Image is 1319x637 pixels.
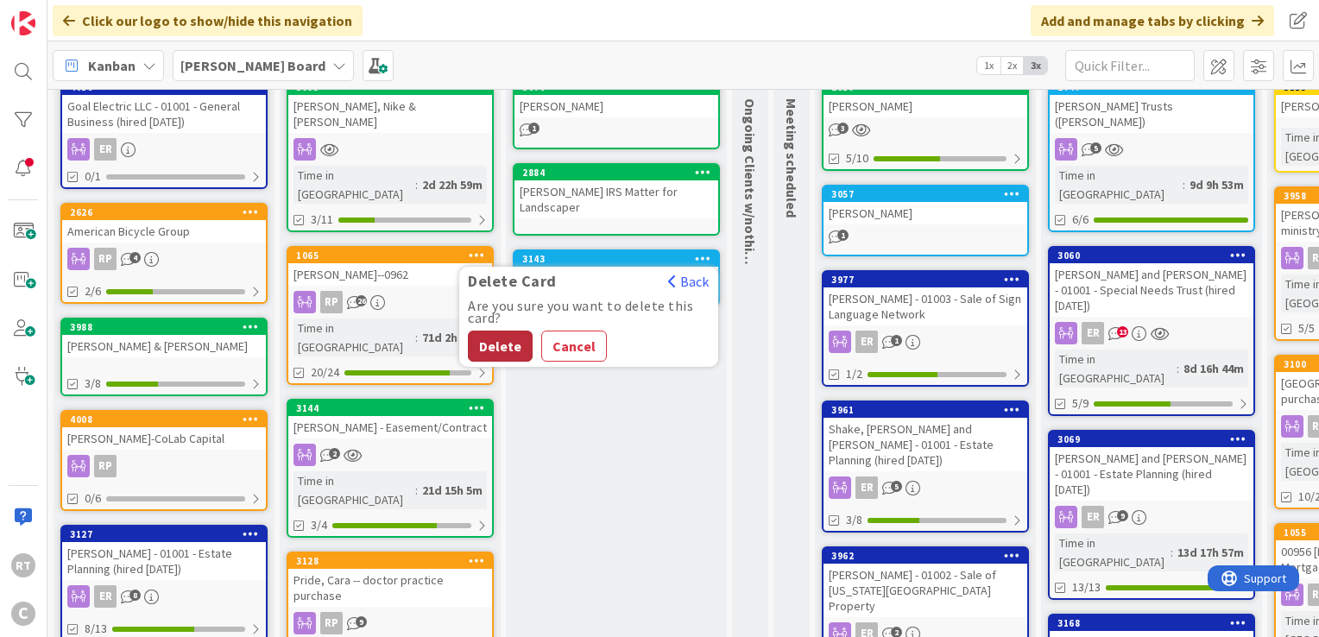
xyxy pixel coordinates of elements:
div: 3060 [1057,249,1253,262]
div: 3962 [831,550,1027,562]
span: 3/4 [311,516,327,534]
div: 3961 [824,402,1027,418]
div: 3961 [831,404,1027,416]
div: 3988 [70,321,266,333]
span: Support [36,3,79,23]
span: 3 [837,123,849,134]
div: 3168 [1057,617,1253,629]
div: 1065 [296,249,492,262]
span: 5 [1090,142,1101,154]
div: Goal Electric LLC - 01001 - General Business (hired [DATE]) [62,95,266,133]
div: Click our logo to show/hide this navigation [53,5,363,36]
div: 3988 [62,319,266,335]
span: : [1177,359,1179,378]
span: : [415,481,418,500]
span: 0/6 [85,489,101,508]
a: 2819[PERSON_NAME]5/10 [822,78,1029,171]
span: 5/9 [1072,394,1089,413]
div: 3962 [824,548,1027,564]
a: 4008[PERSON_NAME]-CoLab CapitalRP0/6 [60,410,268,511]
div: 3060 [1050,248,1253,263]
div: Time in [GEOGRAPHIC_DATA] [1055,533,1171,571]
span: 0/1 [85,167,101,186]
div: 3168 [1050,615,1253,631]
div: 1065 [288,248,492,263]
div: Time in [GEOGRAPHIC_DATA] [293,166,415,204]
a: 1065[PERSON_NAME]--0962RPTime in [GEOGRAPHIC_DATA]:71d 2h 32m20/24 [287,246,494,385]
span: 3x [1024,57,1047,74]
span: 1 [837,230,849,241]
span: Delete Card [459,273,565,290]
input: Quick Filter... [1065,50,1195,81]
div: Add and manage tabs by clicking [1031,5,1274,36]
div: RP [288,612,492,634]
div: 2884 [514,165,718,180]
div: RP [288,291,492,313]
span: 2x [1000,57,1024,74]
a: 3977[PERSON_NAME] - 01003 - Sale of Sign Language NetworkER1/2 [822,270,1029,387]
button: Back [667,272,710,291]
div: [PERSON_NAME] [824,202,1027,224]
div: ER [1050,506,1253,528]
div: [PERSON_NAME] [824,95,1027,117]
div: 3988[PERSON_NAME] & [PERSON_NAME] [62,319,266,357]
div: [PERSON_NAME] - 01003 - Sale of Sign Language Network [824,287,1027,325]
div: [PERSON_NAME] - 01002 - Sale of [US_STATE][GEOGRAPHIC_DATA] Property [824,564,1027,617]
span: 13/13 [1072,578,1101,596]
div: 13d 17h 57m [1173,543,1248,562]
div: 2884[PERSON_NAME] IRS Matter for Landscaper [514,165,718,218]
div: RP [94,248,117,270]
div: 3961Shake, [PERSON_NAME] and [PERSON_NAME] - 01001 - Estate Planning (hired [DATE]) [824,402,1027,471]
div: RT [11,553,35,577]
div: 3128 [296,555,492,567]
span: 5/10 [846,149,868,167]
div: 3128 [288,553,492,569]
span: 20/24 [311,363,339,382]
span: 1x [977,57,1000,74]
span: 13 [1117,326,1128,337]
span: 1/2 [846,365,862,383]
a: 3069[PERSON_NAME] and [PERSON_NAME] - 01001 - Estate Planning (hired [DATE])ERTime in [GEOGRAPHIC... [1048,430,1255,600]
span: : [415,175,418,194]
div: 3128Pride, Cara -- doctor practice purchase [288,553,492,607]
div: ER [62,138,266,161]
div: 2884 [522,167,718,179]
div: ER [1082,322,1104,344]
div: 3144 [296,402,492,414]
div: RP [320,612,343,634]
div: 3144[PERSON_NAME] - Easement/Contract [288,400,492,438]
div: 3977 [824,272,1027,287]
div: [PERSON_NAME] - Easement/Contract [288,416,492,438]
div: RP [62,455,266,477]
span: 8 [129,590,141,601]
span: 1 [528,123,540,134]
span: Ongoing Clients w/nothing ATM [742,98,759,296]
div: [PERSON_NAME] - 01001 - Estate Planning (hired [DATE]) [62,542,266,580]
span: 1 [891,335,902,346]
a: 3060[PERSON_NAME] and [PERSON_NAME] - 01001 - Special Needs Trust (hired [DATE])ERTime in [GEOGRA... [1048,246,1255,416]
div: [PERSON_NAME]-CoLab Capital [62,427,266,450]
div: 3057 [831,188,1027,200]
div: 3977 [831,274,1027,286]
span: 6/6 [1072,211,1089,229]
div: 4008 [62,412,266,427]
div: Time in [GEOGRAPHIC_DATA] [1055,166,1183,204]
span: 2/6 [85,282,101,300]
div: 3144 [288,400,492,416]
div: 2626 [62,205,266,220]
span: 3/8 [846,511,862,529]
div: 71d 2h 32m [418,328,487,347]
img: Visit kanbanzone.com [11,11,35,35]
span: Meeting scheduled [783,98,800,218]
div: [PERSON_NAME] & [PERSON_NAME] [62,335,266,357]
div: [PERSON_NAME] and [PERSON_NAME] - 01001 - Special Needs Trust (hired [DATE]) [1050,263,1253,317]
button: Cancel [541,331,607,362]
div: 3143Delete CardBackAre you sure you want to delete this card?DeleteCancel [514,251,718,267]
div: 3127 [62,527,266,542]
div: ER [1082,506,1104,528]
div: 3127 [70,528,266,540]
span: 9 [1117,510,1128,521]
div: C [11,602,35,626]
div: 3069 [1050,432,1253,447]
span: 3/8 [85,375,101,393]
